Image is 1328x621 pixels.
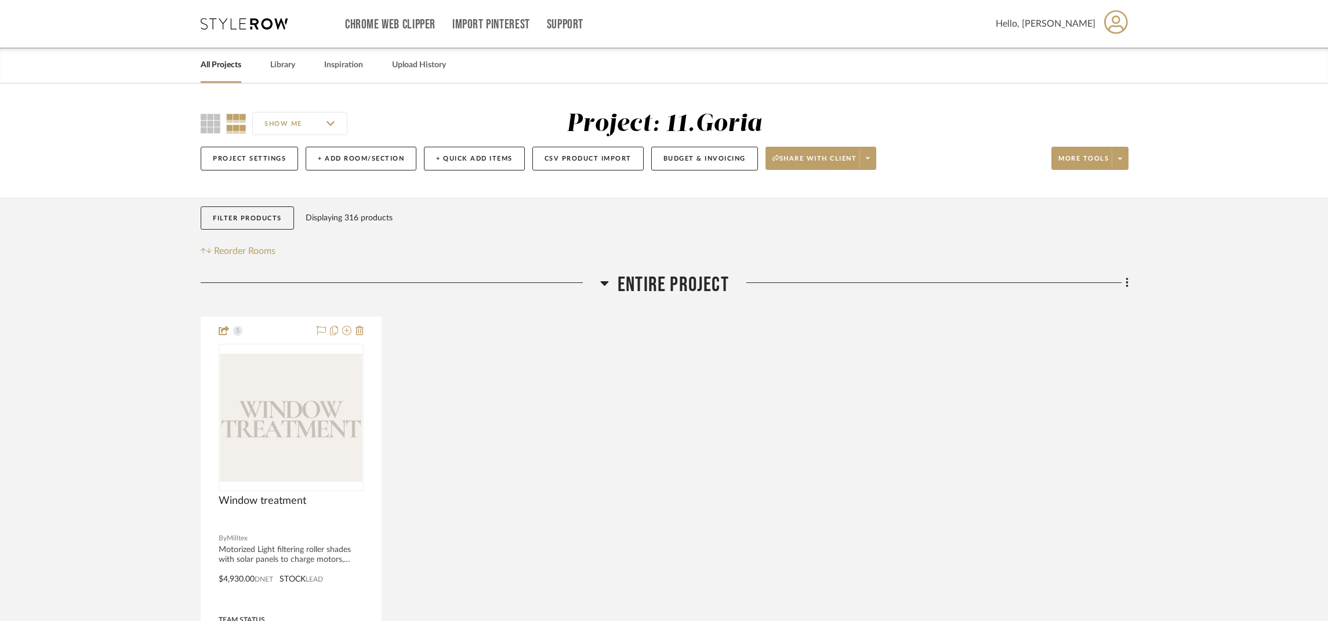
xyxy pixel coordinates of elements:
[452,20,530,30] a: Import Pinterest
[270,57,295,73] a: Library
[392,57,446,73] a: Upload History
[567,112,762,136] div: Project: 11.Goria
[201,147,298,170] button: Project Settings
[219,344,363,491] div: 0
[201,244,275,258] button: Reorder Rooms
[201,206,294,230] button: Filter Products
[532,147,644,170] button: CSV Product Import
[324,57,363,73] a: Inspiration
[424,147,525,170] button: + Quick Add Items
[765,147,877,170] button: Share with client
[227,533,248,544] span: Milltex
[306,147,416,170] button: + Add Room/Section
[1058,154,1109,172] span: More tools
[772,154,857,172] span: Share with client
[219,533,227,544] span: By
[618,273,729,297] span: Entire Project
[1051,147,1129,170] button: More tools
[201,57,241,73] a: All Projects
[547,20,583,30] a: Support
[306,206,393,230] div: Displaying 316 products
[214,244,275,258] span: Reorder Rooms
[651,147,758,170] button: Budget & Invoicing
[345,20,436,30] a: Chrome Web Clipper
[219,495,306,507] span: Window treatment
[220,354,362,482] img: Window treatment
[996,17,1095,31] span: Hello, [PERSON_NAME]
